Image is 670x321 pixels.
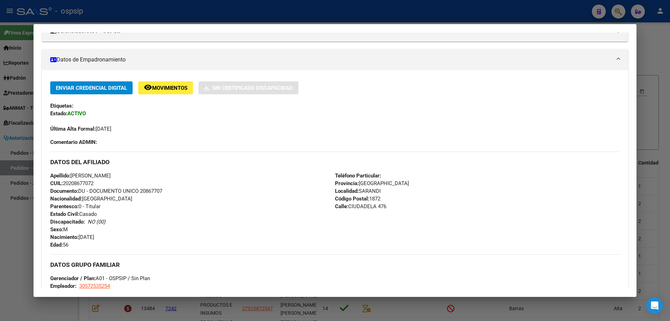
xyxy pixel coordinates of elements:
[50,203,79,210] strong: Parentesco:
[50,173,70,179] strong: Apellido:
[50,226,63,233] strong: Sexo:
[88,219,105,225] i: NO (00)
[152,85,187,91] span: Movimientos
[50,126,111,132] span: [DATE]
[144,83,152,92] mat-icon: remove_red_eye
[50,283,76,289] strong: Empleador:
[50,234,79,240] strong: Nacimiento:
[199,81,298,94] button: Sin Certificado Discapacidad
[56,85,127,91] span: Enviar Credencial Digital
[50,126,96,132] strong: Última Alta Formal:
[50,173,111,179] span: [PERSON_NAME]
[79,283,110,289] span: 30572535254
[50,81,133,94] button: Enviar Credencial Digital
[42,49,628,70] mat-expansion-panel-header: Datos de Empadronamiento
[50,139,97,145] strong: Comentario ADMIN:
[50,211,79,217] strong: Estado Civil:
[335,180,409,187] span: [GEOGRAPHIC_DATA]
[50,180,94,187] span: 20208677072
[335,196,380,202] span: 1872
[50,211,97,217] span: Casado
[335,196,369,202] strong: Código Postal:
[646,297,663,314] div: Open Intercom Messenger
[335,188,381,194] span: SARANDI
[335,188,359,194] strong: Localidad:
[335,180,359,187] strong: Provincia:
[50,226,68,233] span: M
[335,203,348,210] strong: Calle:
[50,180,63,187] strong: CUIL:
[335,173,381,179] strong: Teléfono Particular:
[50,203,100,210] span: 0 - Titular
[50,242,63,248] strong: Edad:
[50,158,620,166] h3: DATOS DEL AFILIADO
[50,196,82,202] strong: Nacionalidad:
[50,219,85,225] strong: Discapacitado:
[50,275,96,282] strong: Gerenciador / Plan:
[50,103,73,109] strong: Etiquetas:
[50,196,132,202] span: [GEOGRAPHIC_DATA]
[50,56,611,64] mat-panel-title: Datos de Empadronamiento
[50,234,94,240] span: [DATE]
[67,110,86,117] strong: ACTIVO
[50,261,620,269] h3: DATOS GRUPO FAMILIAR
[50,188,78,194] strong: Documento:
[212,85,293,91] span: Sin Certificado Discapacidad
[50,242,68,248] span: 56
[50,188,162,194] span: DU - DOCUMENTO UNICO 20867707
[138,81,193,94] button: Movimientos
[335,203,386,210] span: CIUDADELA 476
[50,110,67,117] strong: Estado:
[50,275,150,282] span: A01 - OSPSIP / Sin Plan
